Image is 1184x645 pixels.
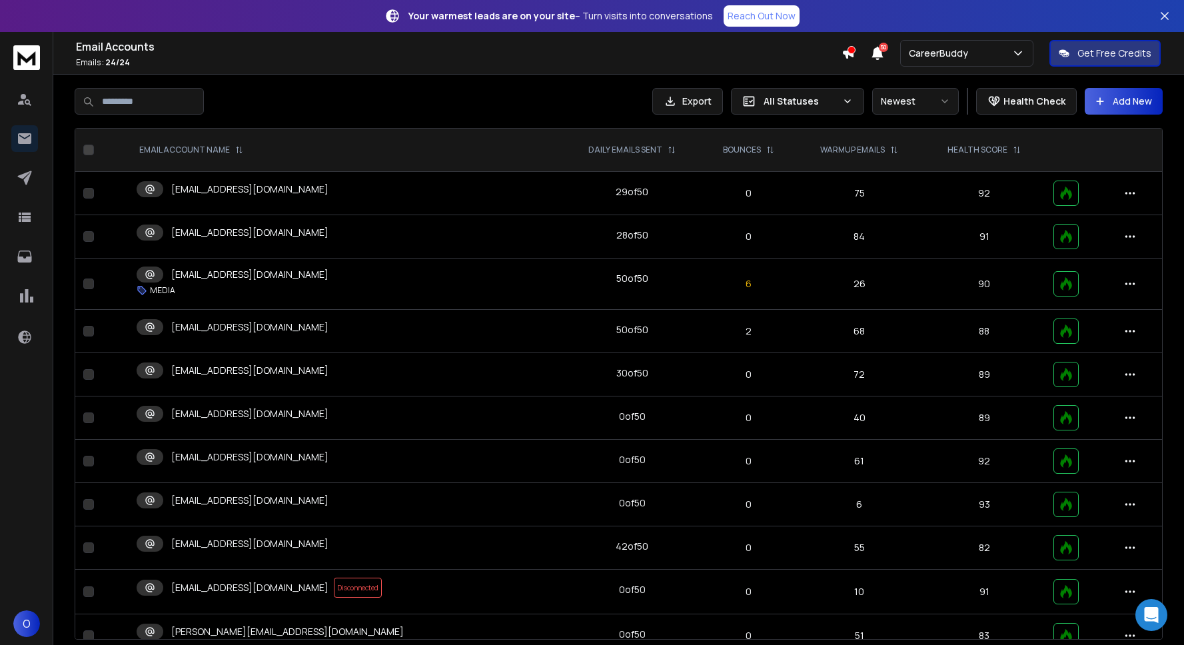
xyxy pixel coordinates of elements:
p: 6 [710,277,788,291]
td: 40 [796,396,923,440]
p: 0 [710,230,788,243]
p: [EMAIL_ADDRESS][DOMAIN_NAME] [171,407,328,420]
p: Emails : [76,57,842,68]
p: 0 [710,629,788,642]
button: Add New [1085,88,1163,115]
p: DAILY EMAILS SENT [588,145,662,155]
span: 50 [879,43,888,52]
div: 0 of 50 [619,453,646,466]
p: 0 [710,368,788,381]
td: 84 [796,215,923,259]
div: 50 of 50 [616,272,648,285]
strong: Your warmest leads are on your site [408,9,575,22]
img: logo [13,45,40,70]
p: 0 [710,187,788,200]
td: 90 [923,259,1045,310]
td: 75 [796,172,923,215]
p: [EMAIL_ADDRESS][DOMAIN_NAME] [171,581,328,594]
div: EMAIL ACCOUNT NAME [139,145,243,155]
div: 42 of 50 [616,540,648,553]
td: 10 [796,570,923,614]
p: [EMAIL_ADDRESS][DOMAIN_NAME] [171,183,328,196]
button: Export [652,88,723,115]
div: 50 of 50 [616,323,648,336]
span: Disconnected [334,578,382,598]
p: BOUNCES [723,145,761,155]
td: 92 [923,440,1045,483]
div: Open Intercom Messenger [1135,599,1167,631]
td: 61 [796,440,923,483]
p: Get Free Credits [1077,47,1151,60]
button: O [13,610,40,637]
p: 0 [710,541,788,554]
div: 0 of 50 [619,410,646,423]
td: 68 [796,310,923,353]
td: 91 [923,215,1045,259]
p: 0 [710,454,788,468]
p: – Turn visits into conversations [408,9,713,23]
div: 0 of 50 [619,496,646,510]
p: WARMUP EMAILS [820,145,885,155]
p: [EMAIL_ADDRESS][DOMAIN_NAME] [171,494,328,507]
td: 89 [923,353,1045,396]
span: 24 / 24 [105,57,130,68]
td: 91 [923,570,1045,614]
p: 0 [710,498,788,511]
p: 0 [710,411,788,424]
td: 55 [796,526,923,570]
p: HEALTH SCORE [947,145,1007,155]
td: 92 [923,172,1045,215]
div: 30 of 50 [616,366,648,380]
p: [EMAIL_ADDRESS][DOMAIN_NAME] [171,537,328,550]
td: 89 [923,396,1045,440]
p: 2 [710,324,788,338]
td: 72 [796,353,923,396]
p: [EMAIL_ADDRESS][DOMAIN_NAME] [171,364,328,377]
div: 0 of 50 [619,583,646,596]
p: [EMAIL_ADDRESS][DOMAIN_NAME] [171,226,328,239]
p: Reach Out Now [728,9,796,23]
p: CareerBuddy [909,47,973,60]
button: Health Check [976,88,1077,115]
td: 26 [796,259,923,310]
td: 88 [923,310,1045,353]
div: 28 of 50 [616,229,648,242]
p: All Statuses [764,95,837,108]
p: [PERSON_NAME][EMAIL_ADDRESS][DOMAIN_NAME] [171,625,404,638]
p: [EMAIL_ADDRESS][DOMAIN_NAME] [171,450,328,464]
button: Newest [872,88,959,115]
button: Get Free Credits [1049,40,1161,67]
p: 0 [710,585,788,598]
p: [EMAIL_ADDRESS][DOMAIN_NAME] [171,268,328,281]
p: Health Check [1003,95,1065,108]
p: MEDIA [150,285,175,296]
div: 29 of 50 [616,185,648,199]
h1: Email Accounts [76,39,842,55]
td: 82 [923,526,1045,570]
p: [EMAIL_ADDRESS][DOMAIN_NAME] [171,321,328,334]
a: Reach Out Now [724,5,800,27]
td: 6 [796,483,923,526]
div: 0 of 50 [619,628,646,641]
td: 93 [923,483,1045,526]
